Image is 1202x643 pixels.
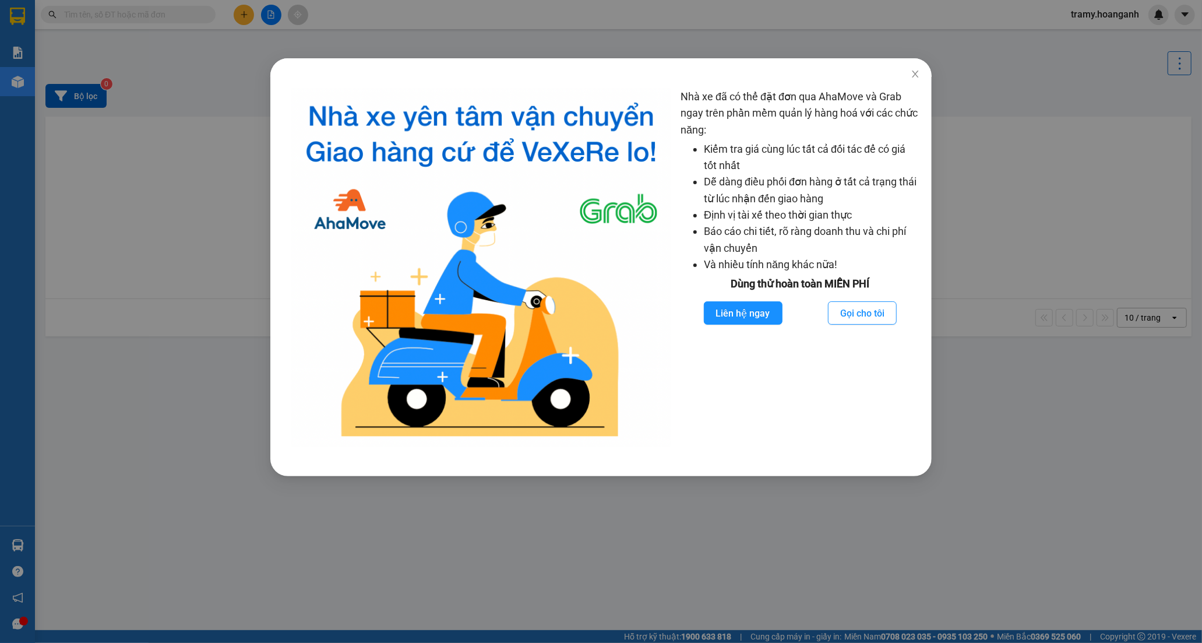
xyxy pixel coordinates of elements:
[911,69,920,79] span: close
[840,306,884,321] span: Gọi cho tôi
[704,207,919,223] li: Định vị tài xế theo thời gian thực
[704,223,919,257] li: Báo cáo chi tiết, rõ ràng doanh thu và chi phí vận chuyển
[828,301,897,325] button: Gọi cho tôi
[899,58,932,91] button: Close
[704,257,919,273] li: Và nhiều tính năng khác nữa!
[704,141,919,174] li: Kiểm tra giá cùng lúc tất cả đối tác để có giá tốt nhất
[704,301,782,325] button: Liên hệ ngay
[681,89,919,447] div: Nhà xe đã có thể đặt đơn qua AhaMove và Grab ngay trên phần mềm quản lý hàng hoá với các chức năng:
[291,89,671,447] img: logo
[704,174,919,207] li: Dễ dàng điều phối đơn hàng ở tất cả trạng thái từ lúc nhận đến giao hàng
[716,306,770,321] span: Liên hệ ngay
[681,276,919,292] div: Dùng thử hoàn toàn MIỄN PHÍ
